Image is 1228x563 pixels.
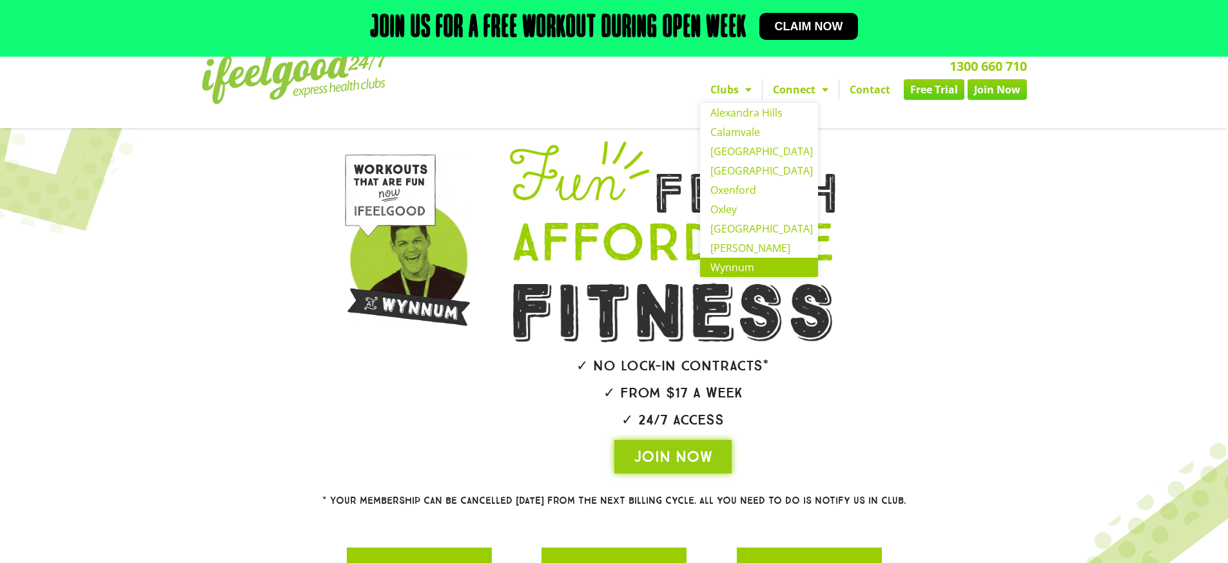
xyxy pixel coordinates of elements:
[775,21,843,32] span: Claim now
[950,57,1027,75] a: 1300 660 710
[700,161,818,180] a: [GEOGRAPHIC_DATA]
[700,79,762,100] a: Clubs
[700,122,818,142] a: Calamvale
[763,79,839,100] a: Connect
[839,79,901,100] a: Contact
[634,446,712,467] span: JOIN NOW
[700,219,818,238] a: [GEOGRAPHIC_DATA]
[700,200,818,219] a: Oxley
[968,79,1027,100] a: Join Now
[495,79,1027,100] nav: Menu
[474,386,872,400] h2: ✓ From $17 a week
[700,258,818,277] a: Wynnum
[759,13,859,40] a: Claim now
[700,103,818,277] ul: Clubs
[700,180,818,200] a: Oxenford
[474,359,872,373] h2: ✓ No lock-in contracts*
[700,238,818,258] a: [PERSON_NAME]
[370,13,746,44] h2: Join us for a free workout during open week
[700,103,818,122] a: Alexandra Hills
[276,496,953,506] h2: * Your membership can be cancelled [DATE] from the next billing cycle. All you need to do is noti...
[700,142,818,161] a: [GEOGRAPHIC_DATA]
[474,413,872,427] h2: ✓ 24/7 Access
[614,440,732,473] a: JOIN NOW
[904,79,964,100] a: Free Trial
